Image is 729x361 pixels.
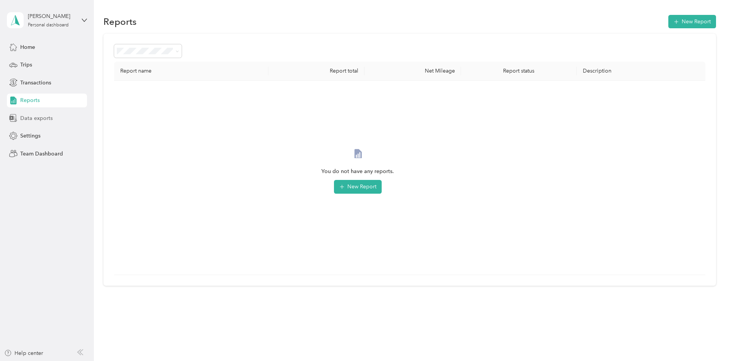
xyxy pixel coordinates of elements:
button: Help center [4,349,43,357]
button: New Report [334,180,382,194]
h1: Reports [103,18,137,26]
div: Report status [467,68,571,74]
th: Report total [268,62,364,81]
span: Trips [20,61,32,69]
span: Reports [20,96,40,104]
span: Data exports [20,114,53,122]
th: Description [577,62,705,81]
span: Transactions [20,79,51,87]
span: You do not have any reports. [321,167,394,176]
button: New Report [668,15,716,28]
span: Settings [20,132,40,140]
iframe: Everlance-gr Chat Button Frame [686,318,729,361]
div: [PERSON_NAME] [28,12,76,20]
span: Team Dashboard [20,150,63,158]
span: Home [20,43,35,51]
div: Personal dashboard [28,23,69,28]
th: Net Mileage [364,62,461,81]
th: Report name [114,62,268,81]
